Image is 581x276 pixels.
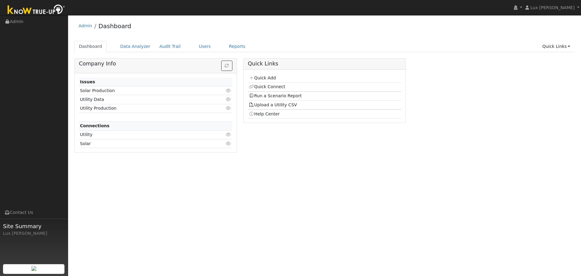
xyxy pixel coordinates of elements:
td: Utility [79,130,208,139]
img: retrieve [31,266,36,271]
i: Click to view [226,97,231,101]
a: Run a Scenario Report [249,93,302,98]
a: Data Analyzer [116,41,155,52]
strong: Issues [80,79,95,84]
td: Utility Production [79,104,208,113]
a: Quick Links [538,41,575,52]
td: Solar Production [79,86,208,95]
a: Admin [79,23,92,28]
i: Click to view [226,88,231,93]
a: Audit Trail [155,41,185,52]
strong: Connections [80,123,110,128]
img: Know True-Up [5,3,68,17]
a: Users [194,41,215,52]
h5: Company Info [79,61,232,67]
div: Lux [PERSON_NAME] [3,230,65,237]
span: Lux [PERSON_NAME] [530,5,575,10]
i: Click to view [226,141,231,146]
span: Site Summary [3,222,65,230]
a: Quick Connect [249,84,285,89]
a: Upload a Utility CSV [249,102,297,107]
a: Dashboard [74,41,107,52]
h5: Quick Links [248,61,401,67]
a: Quick Add [249,75,276,80]
td: Utility Data [79,95,208,104]
td: Solar [79,139,208,148]
a: Help Center [249,111,280,116]
a: Reports [225,41,250,52]
i: Click to view [226,132,231,137]
a: Dashboard [98,22,131,30]
i: Click to view [226,106,231,110]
